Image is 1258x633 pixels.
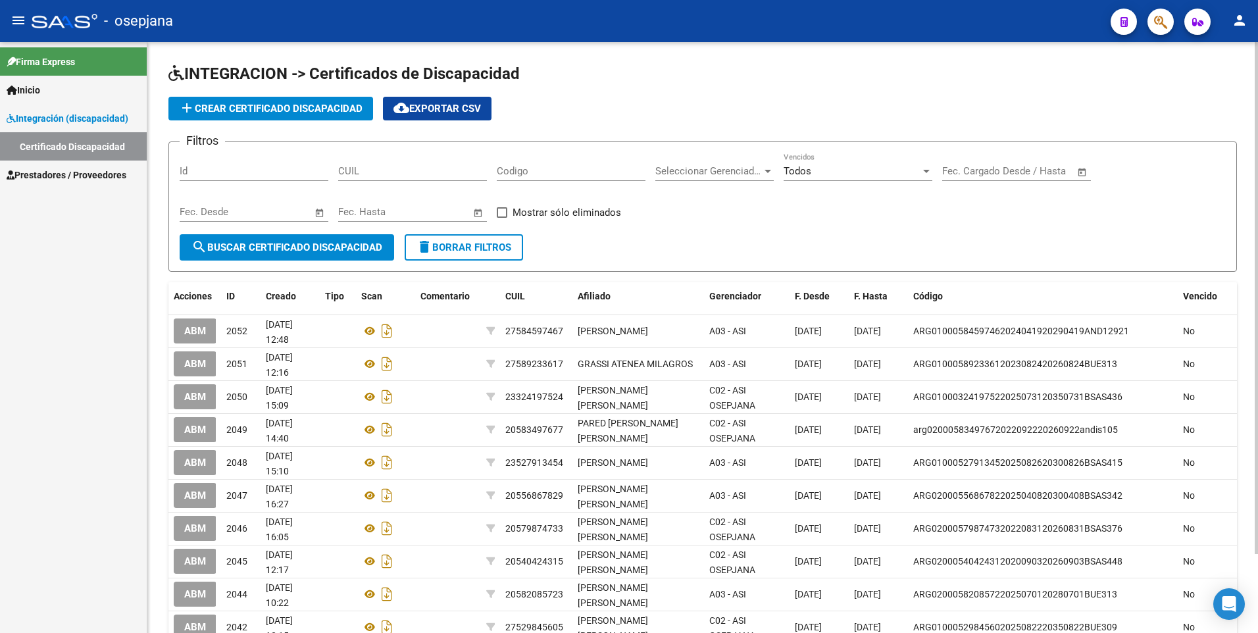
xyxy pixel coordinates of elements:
[405,234,523,261] button: Borrar Filtros
[942,165,995,177] input: Fecha inicio
[578,517,648,542] span: [PERSON_NAME] [PERSON_NAME]
[505,521,563,536] div: 20579874733
[513,205,621,220] span: Mostrar sólo eliminados
[854,291,888,301] span: F. Hasta
[795,359,822,369] span: [DATE]
[416,239,432,255] mat-icon: delete
[226,622,247,632] span: 2042
[1183,622,1195,632] span: No
[913,359,1117,369] span: ARG01000589233612023082420260824BUE313
[784,165,811,177] span: Todos
[854,424,881,435] span: [DATE]
[709,291,761,301] span: Gerenciador
[226,556,247,567] span: 2045
[226,359,247,369] span: 2051
[393,103,481,114] span: Exportar CSV
[266,291,296,301] span: Creado
[709,457,746,468] span: A03 - ASI
[913,457,1122,468] span: ARG01000527913452025082620300826BSAS415
[709,385,755,411] span: C02 - ASI OSEPJANA
[913,392,1122,402] span: ARG01000324197522025073120350731BSAS436
[854,359,881,369] span: [DATE]
[7,111,128,126] span: Integración (discapacidad)
[184,589,206,601] span: ABM
[7,83,40,97] span: Inicio
[578,418,678,443] span: PARED [PERSON_NAME] [PERSON_NAME]
[313,205,328,220] button: Open calendar
[709,490,746,501] span: A03 - ASI
[266,517,293,542] span: [DATE] 16:05
[184,392,206,403] span: ABM
[908,282,1178,311] datatable-header-cell: Código
[378,551,395,572] i: Descargar documento
[393,100,409,116] mat-icon: cloud_download
[795,490,822,501] span: [DATE]
[578,582,648,608] span: [PERSON_NAME] [PERSON_NAME]
[266,319,293,345] span: [DATE] 12:48
[1213,588,1245,620] div: Open Intercom Messenger
[184,490,206,502] span: ABM
[325,291,344,301] span: Tipo
[184,556,206,568] span: ABM
[179,103,363,114] span: Crear Certificado Discapacidad
[795,326,822,336] span: [DATE]
[854,326,881,336] span: [DATE]
[854,392,881,402] span: [DATE]
[913,523,1122,534] span: ARG02000579874732022083120260831BSAS376
[913,490,1122,501] span: ARG02000556867822025040820300408BSAS342
[1183,424,1195,435] span: No
[184,326,206,338] span: ABM
[1183,291,1217,301] span: Vencido
[655,165,762,177] span: Seleccionar Gerenciador
[849,282,908,311] datatable-header-cell: F. Hasta
[191,241,382,253] span: Buscar Certificado Discapacidad
[356,282,415,311] datatable-header-cell: Scan
[913,424,1118,435] span: arg02000583497672022092220260922andis105
[578,326,648,336] span: [PERSON_NAME]
[174,351,216,376] button: ABM
[505,488,563,503] div: 20556867829
[11,13,26,28] mat-icon: menu
[174,450,216,474] button: ABM
[403,206,467,218] input: Fecha fin
[505,455,563,470] div: 23527913454
[790,282,849,311] datatable-header-cell: F. Desde
[1075,165,1090,180] button: Open calendar
[378,485,395,506] i: Descargar documento
[266,451,293,476] span: [DATE] 15:10
[578,291,611,301] span: Afiliado
[854,622,881,632] span: [DATE]
[180,234,394,261] button: Buscar Certificado Discapacidad
[266,549,293,575] span: [DATE] 12:17
[854,589,881,599] span: [DATE]
[226,523,247,534] span: 2046
[420,291,470,301] span: Comentario
[174,582,216,606] button: ABM
[174,483,216,507] button: ABM
[1183,490,1195,501] span: No
[795,291,830,301] span: F. Desde
[168,64,520,83] span: INTEGRACION -> Certificados de Discapacidad
[174,417,216,442] button: ABM
[168,97,373,120] button: Crear Certificado Discapacidad
[184,523,206,535] span: ABM
[174,291,212,301] span: Acciones
[179,100,195,116] mat-icon: add
[854,556,881,567] span: [DATE]
[709,418,755,443] span: C02 - ASI OSEPJANA
[378,419,395,440] i: Descargar documento
[174,318,216,343] button: ABM
[338,206,391,218] input: Fecha inicio
[505,422,563,438] div: 20583497677
[913,622,1117,632] span: ARG01000529845602025082220350822BUE309
[191,239,207,255] mat-icon: search
[378,386,395,407] i: Descargar documento
[361,291,382,301] span: Scan
[913,326,1129,336] span: ARG01000584597462024041920290419AND12921
[709,359,746,369] span: A03 - ASI
[226,424,247,435] span: 2049
[320,282,356,311] datatable-header-cell: Tipo
[378,452,395,473] i: Descargar documento
[795,457,822,468] span: [DATE]
[383,97,491,120] button: Exportar CSV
